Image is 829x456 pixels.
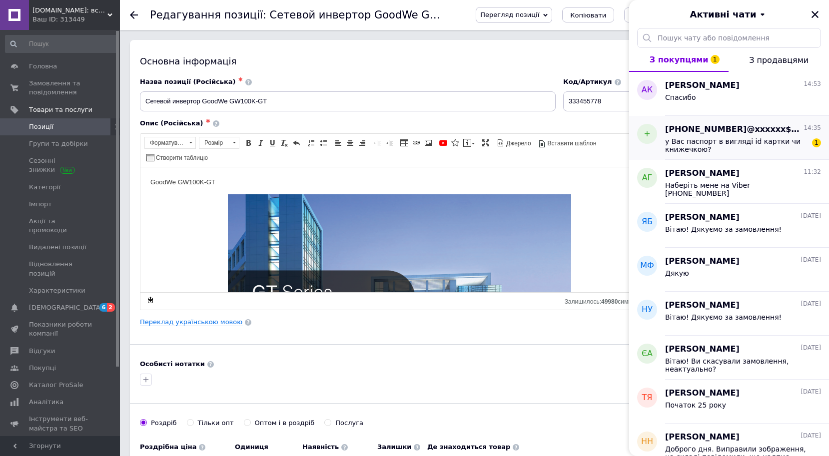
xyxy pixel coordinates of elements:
[10,10,508,20] p: GoodWe GW100K-GT
[99,303,107,312] span: 6
[140,167,659,292] iframe: Редактор, 84001390-3C1E-48F8-8067-2CD8C43E6DD8
[641,436,653,448] span: НН
[665,168,740,179] span: [PERSON_NAME]
[629,380,829,424] button: ТЯ[PERSON_NAME][DATE]Початок 25 року
[5,35,118,53] input: Пошук
[801,212,821,220] span: [DATE]
[243,137,254,148] a: Жирний (⌘+B)
[480,11,539,18] span: Перегляд позиції
[145,295,156,306] a: Зробити резервну копію зараз
[427,443,510,451] b: Де знаходиться товар
[206,118,210,124] span: ✱
[357,137,368,148] a: По правому краю
[198,419,234,428] div: Тільки опт
[665,401,726,409] span: Початок 25 року
[629,116,829,160] button: +[PHONE_NUMBER]@xxxxxx$.com14:35у Вас паспорт в вигляді id картки чи книжечкою?1
[665,388,740,399] span: [PERSON_NAME]
[377,443,411,451] b: Залишки
[372,137,383,148] a: Зменшити відступ
[665,300,740,311] span: [PERSON_NAME]
[32,15,120,24] div: Ваш ID: 313449
[87,27,431,406] img: d85fbe81-80ba-4a6f-8325-590fb9c92525.png
[32,6,107,15] span: VipMart.com.ua: все для сонячних станцій — інтернет-магазин
[801,256,821,264] span: [DATE]
[199,137,229,148] span: Розмір
[642,216,653,228] span: ЯБ
[629,204,829,248] button: ЯБ[PERSON_NAME][DATE]Вітаю! Дякуємо за замовлення!
[144,137,196,149] a: Форматування
[29,243,86,252] span: Видалені позиції
[423,137,434,148] a: Зображення
[29,122,53,131] span: Позиції
[480,137,491,148] a: Максимізувати
[801,300,821,308] span: [DATE]
[629,160,829,204] button: АГ[PERSON_NAME]11:32Наберіть мене на Viber [PHONE_NUMBER]
[29,156,92,174] span: Сезонні знижки
[565,296,652,305] div: Кiлькiсть символiв
[29,139,88,148] span: Групи та добірки
[29,364,56,373] span: Покупці
[267,137,278,148] a: Підкреслений (⌘+U)
[749,55,809,65] span: З продавцями
[199,137,239,149] a: Розмір
[150,9,484,21] h1: Редагування позиції: Сетевой инвертор GoodWe GW100K-GT
[302,443,339,451] b: Наявність
[255,419,315,428] div: Оптом і в роздріб
[29,79,92,97] span: Замовлення та повідомлення
[629,48,729,72] button: З покупцями1
[629,72,829,116] button: АК[PERSON_NAME]14:53Спасибо
[665,80,740,91] span: [PERSON_NAME]
[154,154,208,162] span: Створити таблицю
[450,137,461,148] a: Вставити іконку
[665,181,807,197] span: Наберіть мене на Viber [PHONE_NUMBER]
[29,320,92,338] span: Показники роботи компанії
[255,137,266,148] a: Курсив (⌘+I)
[140,443,196,451] b: Роздрібна ціна
[335,419,363,428] div: Послуга
[151,419,177,428] div: Роздріб
[812,138,821,147] span: 1
[650,55,709,64] span: З покупцями
[495,137,533,148] a: Джерело
[140,55,659,67] div: Основна інформація
[801,344,821,352] span: [DATE]
[29,398,63,407] span: Аналітика
[140,360,205,368] b: Особисті нотатки
[563,78,612,85] span: Код/Артикул
[235,443,268,451] b: Одиниця
[29,415,92,433] span: Інструменти веб-майстра та SEO
[29,183,60,192] span: Категорії
[629,336,829,380] button: ЄА[PERSON_NAME][DATE]Вітаю! Ви скасували замовлення, неактуально?
[291,137,302,148] a: Повернути (⌘+Z)
[29,200,52,209] span: Імпорт
[642,304,653,316] span: НУ
[279,137,290,148] a: Видалити форматування
[318,137,329,148] a: Вставити/видалити маркований список
[140,119,203,127] span: Опис (Російська)
[801,432,821,440] span: [DATE]
[642,172,653,184] span: АГ
[29,105,92,114] span: Товари та послуги
[546,139,597,148] span: Вставити шаблон
[145,152,209,163] a: Створити таблицю
[809,8,821,20] button: Закрити
[665,313,782,321] span: Вітаю! Дякуємо за замовлення!
[665,225,782,233] span: Вітаю! Дякуємо за замовлення!
[562,7,614,22] button: Копіювати
[729,48,829,72] button: З продавцями
[130,11,138,19] div: Повернутися назад
[665,137,807,153] span: у Вас паспорт в вигляді id картки чи книжечкою?
[29,62,57,71] span: Головна
[640,260,654,272] span: МФ
[333,137,344,148] a: По лівому краю
[665,344,740,355] span: [PERSON_NAME]
[629,292,829,336] button: НУ[PERSON_NAME][DATE]Вітаю! Дякуємо за замовлення!
[29,260,92,278] span: Відновлення позицій
[570,11,606,19] span: Копіювати
[140,318,242,326] a: Переклад українською мовою
[345,137,356,148] a: По центру
[665,269,689,277] span: Дякую
[537,137,598,148] a: Вставити шаблон
[642,348,653,360] span: ЄА
[665,256,740,267] span: [PERSON_NAME]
